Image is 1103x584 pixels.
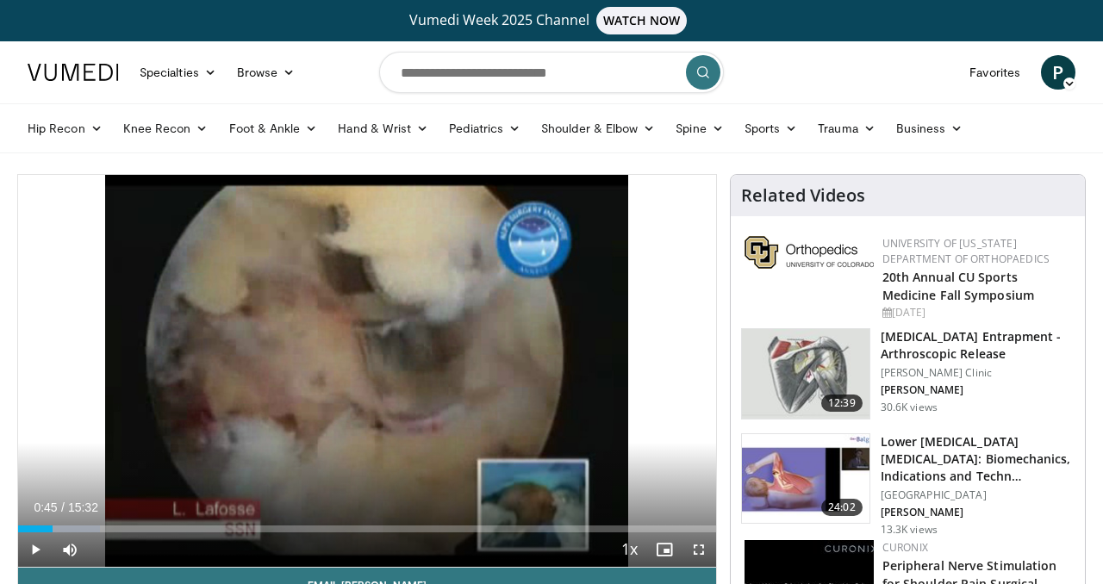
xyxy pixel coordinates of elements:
[1041,55,1075,90] a: P
[886,111,974,146] a: Business
[613,532,647,567] button: Playback Rate
[881,523,938,537] p: 13.3K views
[881,506,1075,519] p: [PERSON_NAME]
[742,329,869,419] img: 38716_0000_3.png.150x105_q85_crop-smart_upscale.jpg
[882,269,1034,303] a: 20th Annual CU Sports Medicine Fall Symposium
[68,500,98,514] span: 15:32
[227,55,306,90] a: Browse
[881,366,1075,380] p: [PERSON_NAME] Clinic
[647,532,682,567] button: Enable picture-in-picture mode
[113,111,219,146] a: Knee Recon
[742,434,869,524] img: 003f300e-98b5-4117-aead-6046ac8f096e.150x105_q85_crop-smart_upscale.jpg
[741,185,865,206] h4: Related Videos
[596,7,688,34] span: WATCH NOW
[129,55,227,90] a: Specialties
[821,499,863,516] span: 24:02
[17,111,113,146] a: Hip Recon
[34,500,57,514] span: 0:45
[882,305,1071,320] div: [DATE]
[28,64,119,81] img: VuMedi Logo
[665,111,733,146] a: Spine
[439,111,531,146] a: Pediatrics
[881,488,1075,502] p: [GEOGRAPHIC_DATA]
[741,433,1075,537] a: 24:02 Lower [MEDICAL_DATA] [MEDICAL_DATA]: Biomechanics, Indications and Techn… [GEOGRAPHIC_DATA]...
[882,236,1050,266] a: University of [US_STATE] Department of Orthopaedics
[379,52,724,93] input: Search topics, interventions
[741,328,1075,419] a: 12:39 [MEDICAL_DATA] Entrapment - Arthroscopic Release [PERSON_NAME] Clinic [PERSON_NAME] 30.6K v...
[18,525,716,532] div: Progress Bar
[61,500,65,514] span: /
[531,111,665,146] a: Shoulder & Elbow
[53,532,87,567] button: Mute
[881,383,1075,397] p: [PERSON_NAME]
[881,328,1075,363] h3: [MEDICAL_DATA] Entrapment - Arthroscopic Release
[30,7,1073,34] a: Vumedi Week 2025 ChannelWATCH NOW
[821,395,863,412] span: 12:39
[959,55,1031,90] a: Favorites
[881,401,938,414] p: 30.6K views
[18,532,53,567] button: Play
[881,433,1075,485] h3: Lower [MEDICAL_DATA] [MEDICAL_DATA]: Biomechanics, Indications and Techn…
[682,532,716,567] button: Fullscreen
[219,111,328,146] a: Foot & Ankle
[745,236,874,269] img: 355603a8-37da-49b6-856f-e00d7e9307d3.png.150x105_q85_autocrop_double_scale_upscale_version-0.2.png
[734,111,808,146] a: Sports
[327,111,439,146] a: Hand & Wrist
[807,111,886,146] a: Trauma
[18,175,716,568] video-js: Video Player
[882,540,928,555] a: Curonix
